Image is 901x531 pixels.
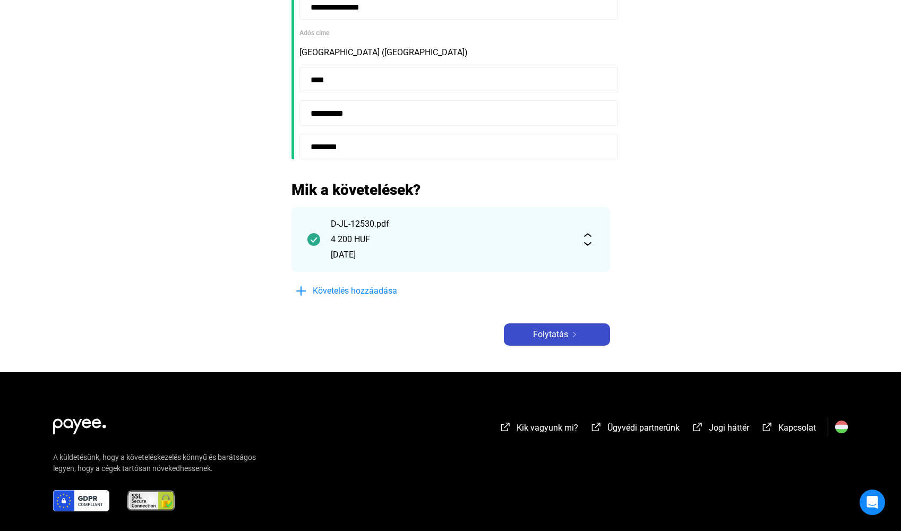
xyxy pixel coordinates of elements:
[709,423,749,433] span: Jogi háttér
[499,422,512,432] img: external-link-white
[533,328,568,341] span: Folytatás
[331,218,571,230] div: D-JL-12530.pdf
[691,422,704,432] img: external-link-white
[835,421,848,433] img: HU.svg
[313,285,397,297] span: Követelés hozzáadása
[53,490,109,511] img: gdpr
[331,233,571,246] div: 4 200 HUF
[291,280,451,302] button: plus-blueKövetelés hozzáadása
[295,285,307,297] img: plus-blue
[761,424,816,434] a: external-link-whiteKapcsolat
[778,423,816,433] span: Kapcsolat
[299,46,610,59] div: [GEOGRAPHIC_DATA] ([GEOGRAPHIC_DATA])
[53,413,106,434] img: white-payee-white-dot.svg
[691,424,749,434] a: external-link-whiteJogi háttér
[607,423,680,433] span: Ügyvédi partnerünk
[299,28,610,38] div: Adós címe
[590,422,603,432] img: external-link-white
[331,249,571,261] div: [DATE]
[126,490,176,511] img: ssl
[860,490,885,515] div: Open Intercom Messenger
[761,422,774,432] img: external-link-white
[291,181,610,199] h2: Mik a követelések?
[581,233,594,246] img: expand
[568,332,581,337] img: arrow-right-white
[590,424,680,434] a: external-link-whiteÜgyvédi partnerünk
[504,323,610,346] button: Folytatásarrow-right-white
[517,423,578,433] span: Kik vagyunk mi?
[307,233,320,246] img: checkmark-darker-green-circle
[499,424,578,434] a: external-link-whiteKik vagyunk mi?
